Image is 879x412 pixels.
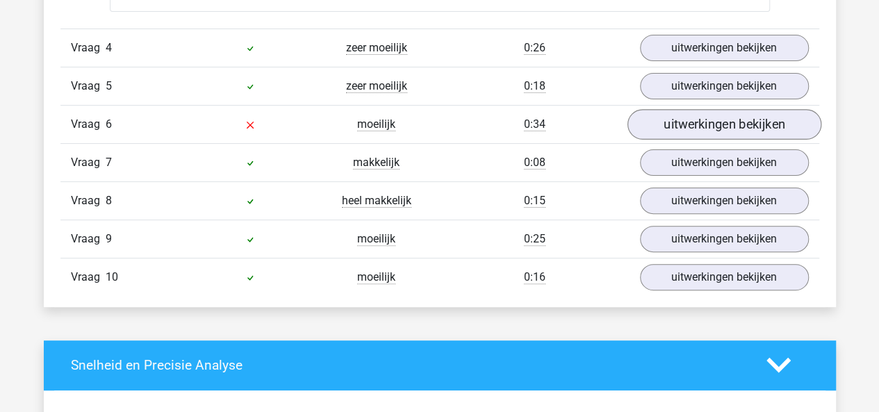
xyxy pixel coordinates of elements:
[346,79,407,93] span: zeer moeilijk
[71,40,106,56] span: Vraag
[640,149,809,176] a: uitwerkingen bekijken
[640,73,809,99] a: uitwerkingen bekijken
[106,194,112,207] span: 8
[640,264,809,290] a: uitwerkingen bekijken
[342,194,411,208] span: heel makkelijk
[357,117,395,131] span: moeilijk
[640,35,809,61] a: uitwerkingen bekijken
[106,41,112,54] span: 4
[71,357,746,373] h4: Snelheid en Precisie Analyse
[106,79,112,92] span: 5
[524,79,545,93] span: 0:18
[71,231,106,247] span: Vraag
[524,194,545,208] span: 0:15
[71,192,106,209] span: Vraag
[71,269,106,286] span: Vraag
[106,270,118,283] span: 10
[106,232,112,245] span: 9
[106,156,112,169] span: 7
[524,156,545,170] span: 0:08
[353,156,400,170] span: makkelijk
[524,117,545,131] span: 0:34
[346,41,407,55] span: zeer moeilijk
[627,109,821,140] a: uitwerkingen bekijken
[71,154,106,171] span: Vraag
[640,188,809,214] a: uitwerkingen bekijken
[106,117,112,131] span: 6
[71,116,106,133] span: Vraag
[524,270,545,284] span: 0:16
[524,232,545,246] span: 0:25
[357,270,395,284] span: moeilijk
[524,41,545,55] span: 0:26
[71,78,106,94] span: Vraag
[640,226,809,252] a: uitwerkingen bekijken
[357,232,395,246] span: moeilijk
